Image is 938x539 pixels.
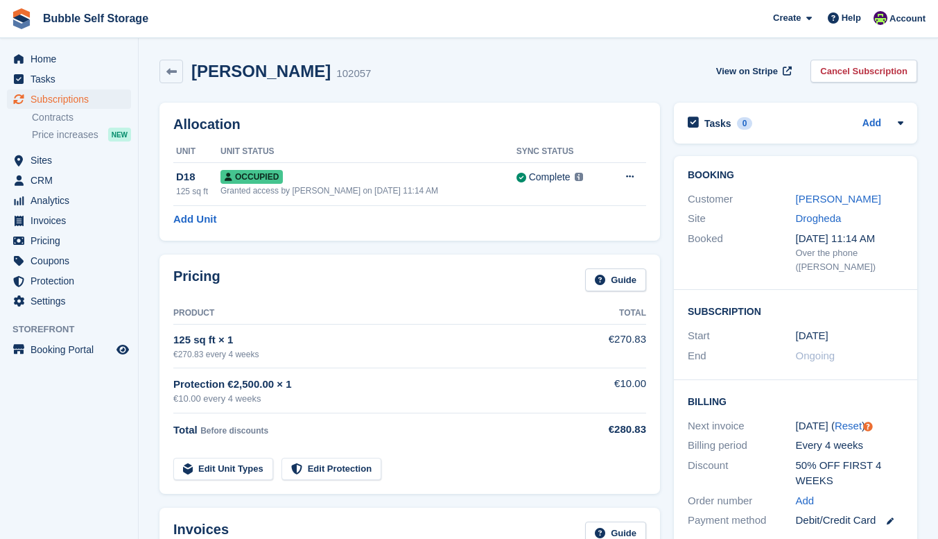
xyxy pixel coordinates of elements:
div: 125 sq ft [176,185,220,198]
span: Storefront [12,323,138,336]
h2: Tasks [704,117,731,130]
div: Over the phone ([PERSON_NAME]) [796,246,904,273]
div: Start [688,328,796,344]
a: Add [796,493,815,509]
img: Tom Gilmore [874,11,887,25]
span: Tasks [31,69,114,89]
span: Total [173,424,198,436]
th: Sync Status [516,141,607,163]
span: Pricing [31,231,114,250]
a: [PERSON_NAME] [796,193,881,205]
a: menu [7,211,131,230]
span: Account [889,12,926,26]
th: Unit Status [220,141,516,163]
div: Payment method [688,513,796,529]
a: menu [7,49,131,69]
div: Granted access by [PERSON_NAME] on [DATE] 11:14 AM [220,185,516,197]
th: Product [173,302,574,325]
div: D18 [176,169,220,185]
h2: Pricing [173,268,220,291]
a: menu [7,151,131,170]
h2: Subscription [688,304,903,318]
div: Next invoice [688,418,796,434]
a: menu [7,340,131,359]
th: Total [574,302,646,325]
a: Edit Unit Types [173,458,273,481]
h2: [PERSON_NAME] [191,62,331,80]
a: Preview store [114,341,131,358]
td: €270.83 [574,324,646,368]
div: End [688,348,796,364]
span: Protection [31,271,114,291]
div: 102057 [336,66,371,82]
span: Analytics [31,191,114,210]
div: €270.83 every 4 weeks [173,348,574,361]
a: Edit Protection [281,458,381,481]
div: Site [688,211,796,227]
span: Create [773,11,801,25]
span: Invoices [31,211,114,230]
span: Price increases [32,128,98,142]
a: menu [7,251,131,271]
a: menu [7,271,131,291]
div: NEW [108,128,131,142]
a: menu [7,231,131,250]
a: Cancel Subscription [810,60,917,83]
img: icon-info-grey-7440780725fd019a000dd9b08b2336e03edf1995a4989e88bcd33f0948082b44.svg [575,173,583,181]
a: Drogheda [796,212,842,224]
span: View on Stripe [716,65,778,78]
a: Add Unit [173,212,216,228]
a: menu [7,291,131,311]
div: Complete [529,170,571,185]
a: Add [862,116,881,132]
span: Settings [31,291,114,311]
span: Help [842,11,861,25]
div: Tooltip anchor [862,420,874,433]
span: Home [31,49,114,69]
th: Unit [173,141,220,163]
span: Subscriptions [31,89,114,109]
div: Protection €2,500.00 × 1 [173,377,574,393]
a: menu [7,191,131,210]
div: €280.83 [574,422,646,438]
div: [DATE] 11:14 AM [796,231,904,247]
a: menu [7,69,131,89]
time: 2025-08-18 00:00:00 UTC [796,328,828,344]
a: Bubble Self Storage [37,7,154,30]
div: Discount [688,458,796,489]
div: 125 sq ft × 1 [173,332,574,348]
div: Booked [688,231,796,274]
div: Customer [688,191,796,207]
div: 50% OFF FIRST 4 WEEKS [796,458,904,489]
div: Billing period [688,438,796,454]
h2: Booking [688,170,903,181]
span: Booking Portal [31,340,114,359]
h2: Billing [688,394,903,408]
div: Every 4 weeks [796,438,904,454]
span: Coupons [31,251,114,271]
span: Sites [31,151,114,170]
span: Ongoing [796,350,835,361]
span: Occupied [220,170,283,184]
div: €10.00 every 4 weeks [173,392,574,406]
div: 0 [737,117,753,130]
div: Debit/Credit Card [796,513,904,529]
a: menu [7,89,131,109]
a: Reset [835,420,862,431]
div: Order number [688,493,796,509]
span: CRM [31,171,114,190]
a: Guide [585,268,646,291]
td: €10.00 [574,368,646,413]
h2: Allocation [173,117,646,132]
a: Price increases NEW [32,127,131,142]
div: [DATE] ( ) [796,418,904,434]
img: stora-icon-8386f47178a22dfd0bd8f6a31ec36ba5ce8667c1dd55bd0f319d3a0aa187defe.svg [11,8,32,29]
a: menu [7,171,131,190]
a: Contracts [32,111,131,124]
a: View on Stripe [711,60,794,83]
span: Before discounts [200,426,268,436]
